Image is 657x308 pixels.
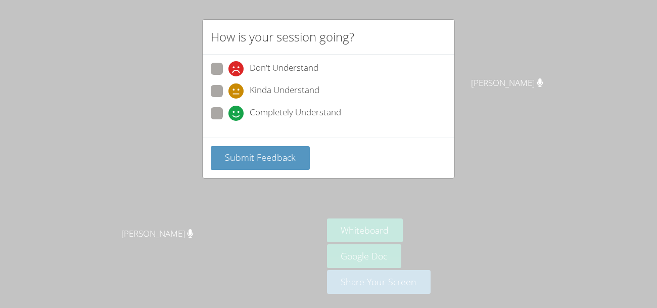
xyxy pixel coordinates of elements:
[250,61,318,76] span: Don't Understand
[211,28,354,46] h2: How is your session going?
[250,106,341,121] span: Completely Understand
[250,83,319,99] span: Kinda Understand
[225,151,296,163] span: Submit Feedback
[211,146,310,170] button: Submit Feedback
